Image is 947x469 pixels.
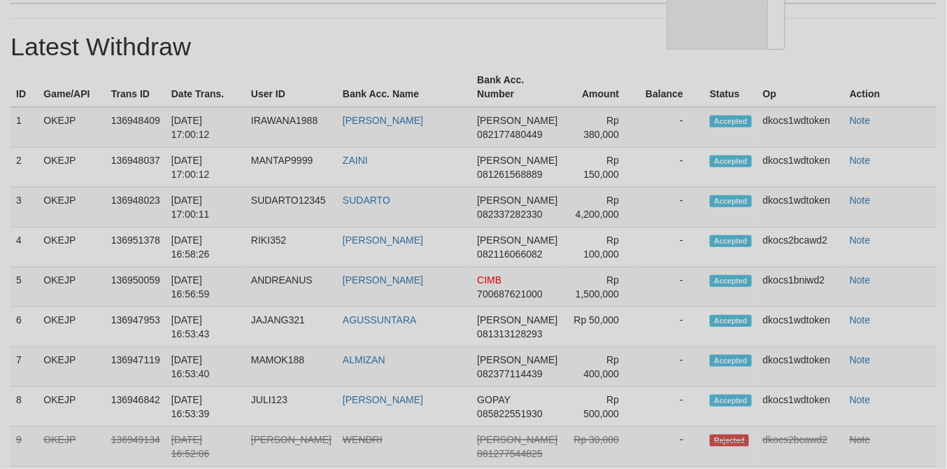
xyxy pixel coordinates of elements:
td: Rp 380,000 [564,107,640,148]
td: - [640,188,704,227]
td: 7 [10,347,38,387]
span: Rejected [710,435,749,447]
th: Date Trans. [166,67,245,107]
a: Note [850,314,871,325]
td: Rp 1,500,000 [564,267,640,307]
td: 3 [10,188,38,227]
td: 136951378 [106,227,166,267]
h1: Latest Withdraw [10,33,937,61]
td: Rp 4,200,000 [564,188,640,227]
td: OKEJP [38,347,105,387]
td: OKEJP [38,427,105,467]
td: Rp 30,000 [564,427,640,467]
td: OKEJP [38,387,105,427]
td: 136947119 [106,347,166,387]
td: 136946842 [106,387,166,427]
td: - [640,107,704,148]
td: 136948037 [106,148,166,188]
a: WENDRI [343,434,383,445]
span: Accepted [710,115,752,127]
a: Note [850,434,871,445]
a: [PERSON_NAME] [343,394,423,405]
td: dkocs1bniwd2 [757,267,844,307]
span: [PERSON_NAME] [477,115,557,126]
a: Note [850,155,871,166]
span: 082116066082 [477,248,542,260]
span: GOPAY [477,394,510,405]
td: 136948023 [106,188,166,227]
td: [DATE] 17:00:12 [166,148,245,188]
a: ALMIZAN [343,354,385,365]
a: [PERSON_NAME] [343,234,423,246]
span: Accepted [710,275,752,287]
td: [DATE] 16:52:06 [166,427,245,467]
span: 082337282330 [477,209,542,220]
a: Note [850,195,871,206]
td: 136950059 [106,267,166,307]
td: OKEJP [38,267,105,307]
td: SUDARTO12345 [245,188,337,227]
span: Accepted [710,195,752,207]
td: OKEJP [38,107,105,148]
span: 081261568889 [477,169,542,180]
span: 081277544825 [477,448,542,459]
th: ID [10,67,38,107]
td: [PERSON_NAME] [245,427,337,467]
td: dkocs1wdtoken [757,148,844,188]
th: User ID [245,67,337,107]
span: [PERSON_NAME] [477,354,557,365]
td: dkocs1wdtoken [757,387,844,427]
td: - [640,427,704,467]
th: Bank Acc. Name [337,67,471,107]
td: 136948409 [106,107,166,148]
td: - [640,347,704,387]
td: - [640,227,704,267]
span: 082177480449 [477,129,542,140]
td: 9 [10,427,38,467]
span: Accepted [710,395,752,407]
span: [PERSON_NAME] [477,314,557,325]
th: Game/API [38,67,105,107]
td: dkocs1wdtoken [757,347,844,387]
td: - [640,148,704,188]
td: 8 [10,387,38,427]
span: 700687621000 [477,288,542,300]
span: [PERSON_NAME] [477,155,557,166]
a: AGUSSUNTARA [343,314,417,325]
a: [PERSON_NAME] [343,274,423,286]
span: Accepted [710,355,752,367]
span: 082377114439 [477,368,542,379]
td: dkocs1wdtoken [757,107,844,148]
td: Rp 50,000 [564,307,640,347]
a: ZAINI [343,155,368,166]
td: 136947953 [106,307,166,347]
a: Note [850,354,871,365]
a: Note [850,234,871,246]
td: JAJANG321 [245,307,337,347]
span: Accepted [710,155,752,167]
td: OKEJP [38,227,105,267]
td: JULI123 [245,387,337,427]
td: [DATE] 16:53:39 [166,387,245,427]
td: 6 [10,307,38,347]
td: MAMOK188 [245,347,337,387]
td: [DATE] 16:53:40 [166,347,245,387]
th: Status [704,67,757,107]
td: 4 [10,227,38,267]
a: Note [850,394,871,405]
td: Rp 400,000 [564,347,640,387]
td: [DATE] 17:00:12 [166,107,245,148]
span: 085822551930 [477,408,542,419]
td: [DATE] 16:53:43 [166,307,245,347]
td: RIKI352 [245,227,337,267]
a: [PERSON_NAME] [343,115,423,126]
td: Rp 150,000 [564,148,640,188]
td: OKEJP [38,148,105,188]
span: Accepted [710,315,752,327]
a: Note [850,115,871,126]
td: MANTAP9999 [245,148,337,188]
th: Balance [640,67,704,107]
td: dkocs2bcawd2 [757,227,844,267]
td: dkocs1wdtoken [757,188,844,227]
td: OKEJP [38,307,105,347]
